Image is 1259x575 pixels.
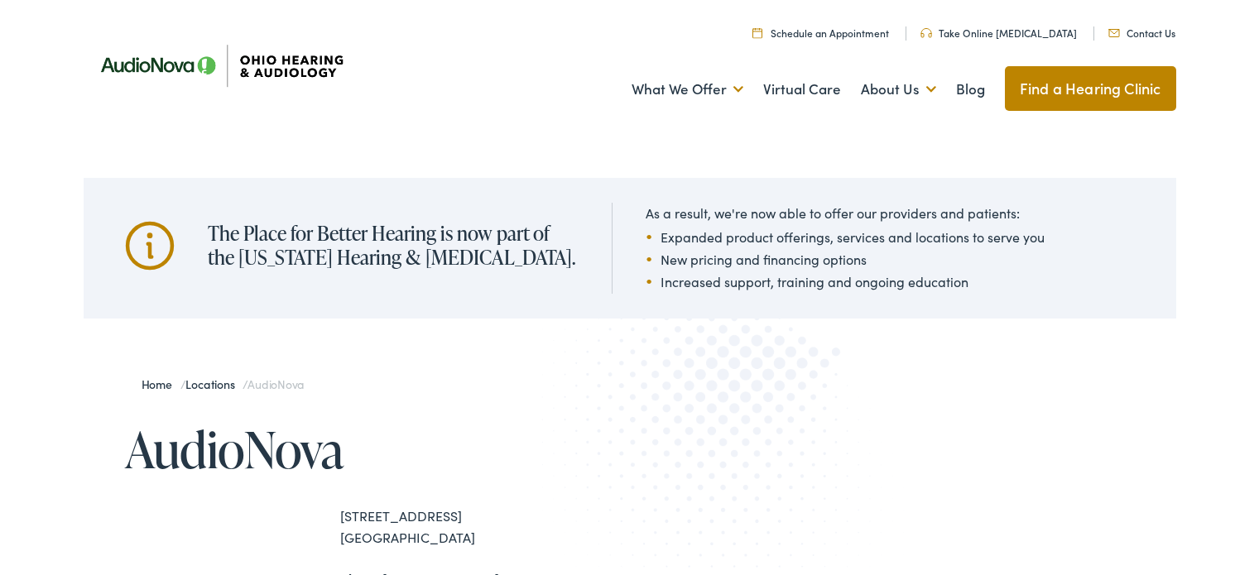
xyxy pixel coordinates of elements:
[1108,29,1120,37] img: Mail icon representing email contact with Ohio Hearing in Cincinnati, OH
[185,376,243,392] a: Locations
[920,26,1077,40] a: Take Online [MEDICAL_DATA]
[646,203,1045,223] div: As a result, we're now able to offer our providers and patients:
[646,271,1045,291] li: Increased support, training and ongoing education
[752,27,762,38] img: Calendar Icon to schedule a hearing appointment in Cincinnati, OH
[1005,66,1176,111] a: Find a Hearing Clinic
[1108,26,1175,40] a: Contact Us
[763,59,841,120] a: Virtual Care
[142,376,305,392] span: / /
[208,222,579,270] h2: The Place for Better Hearing is now part of the [US_STATE] Hearing & [MEDICAL_DATA].
[632,59,743,120] a: What We Offer
[920,28,932,38] img: Headphones icone to schedule online hearing test in Cincinnati, OH
[646,249,1045,269] li: New pricing and financing options
[956,59,985,120] a: Blog
[125,422,630,477] h1: AudioNova
[340,506,630,548] div: [STREET_ADDRESS] [GEOGRAPHIC_DATA]
[142,376,180,392] a: Home
[861,59,936,120] a: About Us
[752,26,889,40] a: Schedule an Appointment
[247,376,304,392] span: AudioNova
[646,227,1045,247] li: Expanded product offerings, services and locations to serve you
